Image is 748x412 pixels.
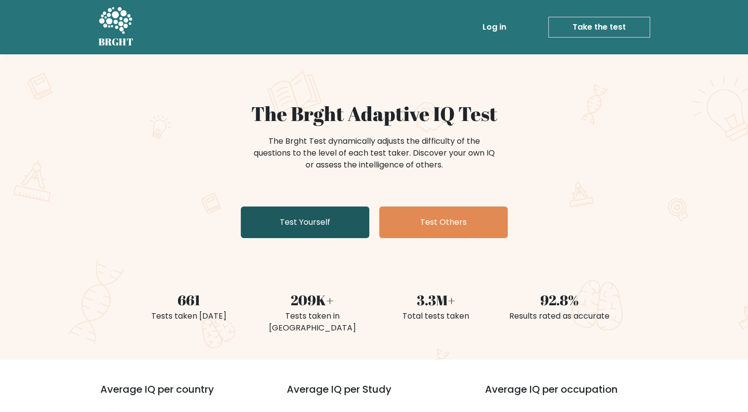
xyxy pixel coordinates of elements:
[98,36,134,48] h5: BRGHT
[98,4,134,50] a: BRGHT
[380,310,492,322] div: Total tests taken
[100,383,251,407] h3: Average IQ per country
[251,135,498,171] div: The Brght Test dynamically adjusts the difficulty of the questions to the level of each test take...
[548,17,650,38] a: Take the test
[504,310,616,322] div: Results rated as accurate
[241,206,369,238] a: Test Yourself
[485,383,660,407] h3: Average IQ per occupation
[133,289,245,310] div: 661
[257,310,368,334] div: Tests taken in [GEOGRAPHIC_DATA]
[379,206,508,238] a: Test Others
[133,102,616,125] h1: The Brght Adaptive IQ Test
[287,383,461,407] h3: Average IQ per Study
[133,310,245,322] div: Tests taken [DATE]
[479,17,510,37] a: Log in
[380,289,492,310] div: 3.3M+
[504,289,616,310] div: 92.8%
[257,289,368,310] div: 209K+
